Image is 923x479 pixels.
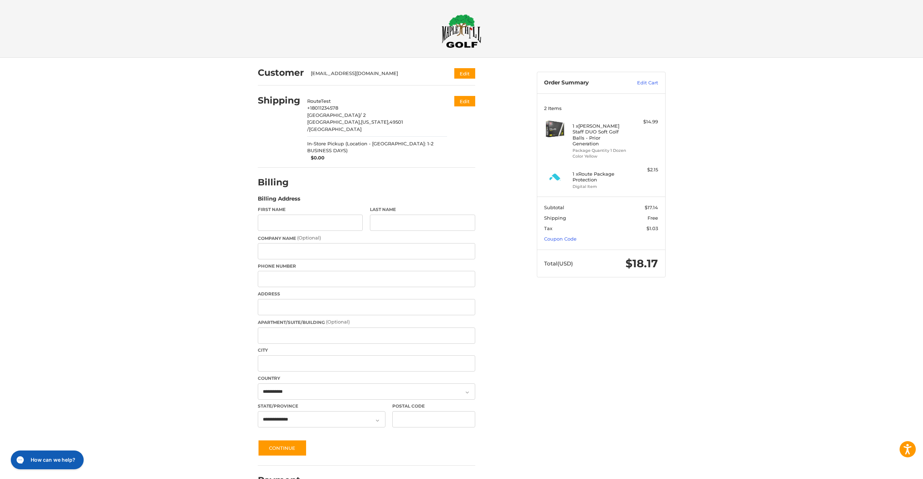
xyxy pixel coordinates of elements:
small: (Optional) [326,319,350,325]
span: [GEOGRAPHIC_DATA] [307,112,360,118]
h4: 1 x [PERSON_NAME] Staff DUO Soft Golf Balls - Prior Generation [573,123,628,146]
a: Coupon Code [544,236,577,242]
span: $0.00 [307,154,324,162]
span: / 2 [360,112,366,118]
img: Maple Hill Golf [442,14,481,48]
button: Edit [454,68,475,79]
span: $17.14 [645,205,658,210]
label: Address [258,291,475,297]
a: Edit Cart [622,79,658,87]
span: Tax [544,225,552,231]
div: $14.99 [630,118,658,126]
small: (Optional) [297,235,321,241]
div: $2.15 [630,166,658,173]
label: Company Name [258,234,475,242]
span: In-Store Pickup (Location - [GEOGRAPHIC_DATA]: 1-2 BUSINESS DAYS) [307,140,447,154]
button: Continue [258,440,307,456]
span: Test [321,98,331,104]
label: Last Name [370,206,475,213]
label: First Name [258,206,363,213]
span: Route [307,98,321,104]
label: Phone Number [258,263,475,269]
h2: Customer [258,67,304,78]
span: +18011234578 [307,105,338,111]
span: Total (USD) [544,260,573,267]
h3: 2 Items [544,105,658,111]
span: Shipping [544,215,566,221]
span: [US_STATE], [361,119,389,125]
span: $18.17 [626,257,658,270]
h2: Billing [258,177,300,188]
span: [GEOGRAPHIC_DATA], [307,119,361,125]
label: City [258,347,475,353]
h3: Order Summary [544,79,622,87]
label: Postal Code [392,403,475,409]
li: Color Yellow [573,153,628,159]
span: Subtotal [544,205,564,210]
h2: Shipping [258,95,300,106]
legend: Billing Address [258,195,300,206]
span: Free [648,215,658,221]
div: [EMAIL_ADDRESS][DOMAIN_NAME] [311,70,440,77]
li: Digital Item [573,184,628,190]
span: $1.03 [646,225,658,231]
label: Country [258,375,475,382]
li: Package Quantity 1 Dozen [573,148,628,154]
label: State/Province [258,403,385,409]
iframe: Gorgias live chat messenger [7,448,86,472]
button: Edit [454,96,475,106]
label: Apartment/Suite/Building [258,318,475,326]
h4: 1 x Route Package Protection [573,171,628,183]
span: 49501 / [307,119,403,132]
span: [GEOGRAPHIC_DATA] [309,126,362,132]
